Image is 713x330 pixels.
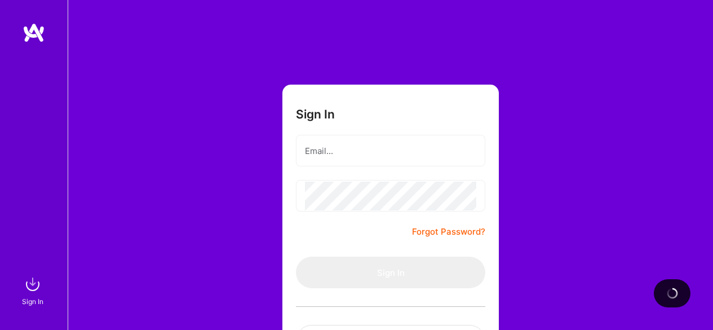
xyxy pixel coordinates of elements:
[296,257,485,288] button: Sign In
[667,288,678,299] img: loading
[21,273,44,296] img: sign in
[22,296,43,307] div: Sign In
[23,23,45,43] img: logo
[305,137,476,165] input: Email...
[296,107,335,121] h3: Sign In
[24,273,44,307] a: sign inSign In
[412,225,485,239] a: Forgot Password?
